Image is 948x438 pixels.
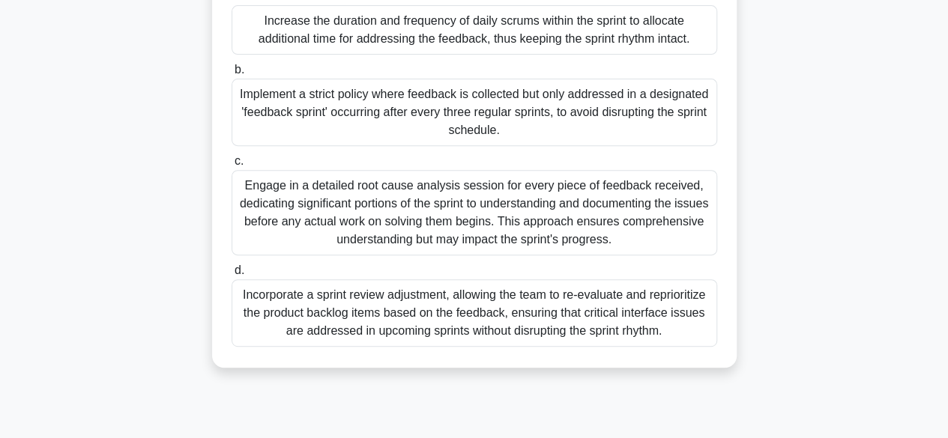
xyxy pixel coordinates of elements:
span: b. [235,63,244,76]
div: Incorporate a sprint review adjustment, allowing the team to re-evaluate and reprioritize the pro... [232,279,717,347]
span: c. [235,154,244,167]
div: Engage in a detailed root cause analysis session for every piece of feedback received, dedicating... [232,170,717,255]
div: Implement a strict policy where feedback is collected but only addressed in a designated 'feedbac... [232,79,717,146]
span: d. [235,264,244,276]
div: Increase the duration and frequency of daily scrums within the sprint to allocate additional time... [232,5,717,55]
